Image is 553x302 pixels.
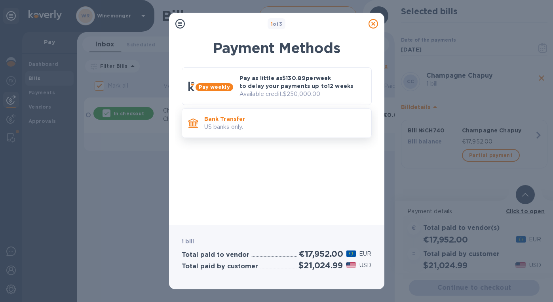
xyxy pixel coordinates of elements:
[359,250,371,258] p: EUR
[298,260,342,270] h2: $21,024.99
[271,21,273,27] span: 1
[359,261,371,270] p: USD
[182,263,258,270] h3: Total paid by customer
[239,90,365,98] p: Available credit: $250,000.00
[182,251,249,259] h3: Total paid to vendor
[299,249,343,259] h2: €17,952.00
[346,262,357,268] img: USD
[239,74,365,90] p: Pay as little as $130.89 per week to delay your payments up to 12 weeks
[271,21,283,27] b: of 3
[182,40,372,56] h1: Payment Methods
[204,123,365,131] p: US banks only.
[182,238,194,245] b: 1 bill
[199,84,230,90] b: Pay weekly
[204,115,365,123] p: Bank Transfer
